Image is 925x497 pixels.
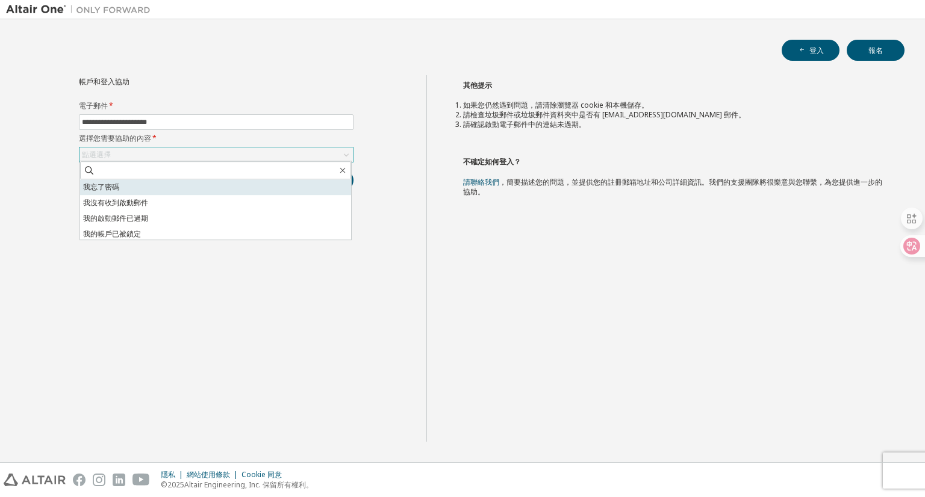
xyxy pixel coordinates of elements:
[463,110,746,120] font: 請檢查垃圾郵件或垃圾郵件資料夾中是否有 [EMAIL_ADDRESS][DOMAIN_NAME] 郵件。
[82,149,111,159] font: 點選選擇
[6,4,157,16] img: 牽牛星一號
[463,80,492,90] font: 其他提示
[463,177,499,187] a: 請聯絡我們
[809,45,824,55] font: 登入
[184,480,313,490] font: Altair Engineering, Inc. 保留所有權利。
[187,469,230,480] font: 網站使用條款
[241,469,282,480] font: Cookie 同意
[868,45,883,55] font: 報名
[463,100,649,110] font: 如果您仍然遇到問題，請清除瀏覽器 cookie 和本機儲存。
[463,119,586,129] font: 請確認啟動電子郵件中的連結未過期。
[83,182,119,192] font: 我忘了密碼
[847,40,905,61] button: 報名
[463,177,882,197] font: ，簡要描述您的問題，並提供您的註冊郵箱地址和公司詳細資訊。我們的支援團隊將很樂意與您聯繫，為您提供進一步的協助。
[161,469,175,480] font: 隱私
[79,147,353,162] div: 點選選擇
[93,474,105,486] img: instagram.svg
[73,474,86,486] img: facebook.svg
[79,76,129,87] font: 帳戶和登入協助
[463,156,521,167] font: 不確定如何登入？
[782,40,839,61] button: 登入
[132,474,150,486] img: youtube.svg
[161,480,167,490] font: ©
[113,474,125,486] img: linkedin.svg
[4,474,66,486] img: altair_logo.svg
[79,100,108,111] font: 電子郵件
[167,480,184,490] font: 2025
[79,133,151,143] font: 選擇您需要協助的內容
